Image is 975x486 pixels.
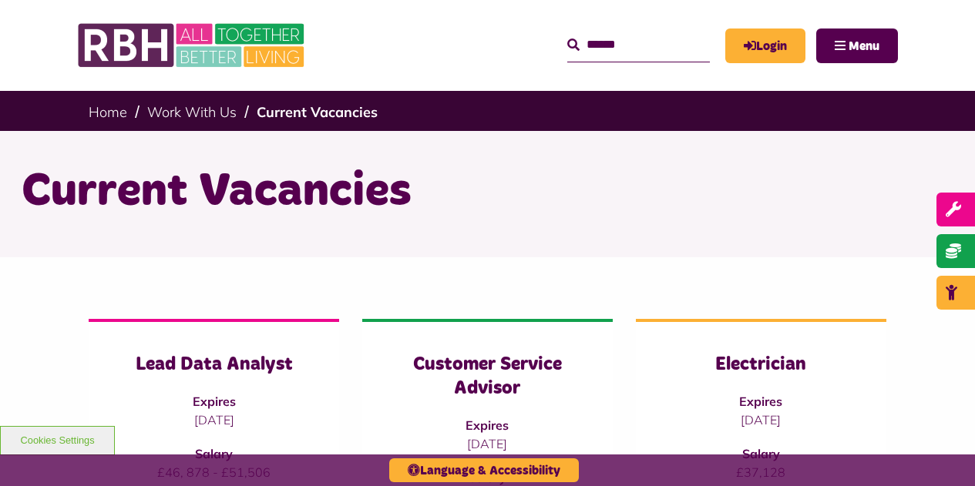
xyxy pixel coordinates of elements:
[389,458,579,482] button: Language & Accessibility
[725,28,805,63] a: MyRBH
[667,353,856,377] h3: Electrician
[742,446,780,461] strong: Salary
[147,103,237,121] a: Work With Us
[89,103,127,121] a: Home
[257,103,378,121] a: Current Vacancies
[119,353,308,377] h3: Lead Data Analyst
[119,411,308,429] p: [DATE]
[22,162,954,222] h1: Current Vacancies
[466,417,509,433] strong: Expires
[849,40,879,52] span: Menu
[906,417,975,486] iframe: Netcall Web Assistant for live chat
[739,394,782,409] strong: Expires
[393,434,582,453] p: [DATE]
[816,28,898,63] button: Navigation
[393,353,582,401] h3: Customer Service Advisor
[195,446,233,461] strong: Salary
[77,15,308,75] img: RBH
[193,394,236,409] strong: Expires
[667,411,856,429] p: [DATE]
